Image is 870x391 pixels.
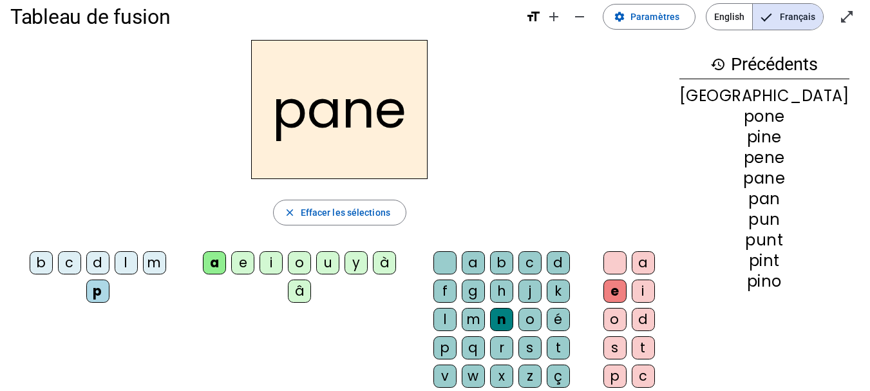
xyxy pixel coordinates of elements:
[518,336,542,359] div: s
[706,4,752,30] span: English
[490,251,513,274] div: b
[433,280,457,303] div: f
[632,280,655,303] div: i
[345,251,368,274] div: y
[288,280,311,303] div: â
[86,280,109,303] div: p
[231,251,254,274] div: e
[547,365,570,388] div: ç
[462,365,485,388] div: w
[260,251,283,274] div: i
[603,365,627,388] div: p
[273,200,406,225] button: Effacer les sélections
[603,280,627,303] div: e
[632,365,655,388] div: c
[433,365,457,388] div: v
[839,9,855,24] mat-icon: open_in_full
[632,251,655,274] div: a
[58,251,81,274] div: c
[547,280,570,303] div: k
[433,308,457,331] div: l
[251,40,428,179] h2: pane
[547,336,570,359] div: t
[706,3,824,30] mat-button-toggle-group: Language selection
[284,207,296,218] mat-icon: close
[518,308,542,331] div: o
[547,251,570,274] div: d
[373,251,396,274] div: à
[462,336,485,359] div: q
[567,4,592,30] button: Diminuer la taille de la police
[518,365,542,388] div: z
[834,4,860,30] button: Entrer en plein écran
[679,212,849,227] div: pun
[753,4,823,30] span: Français
[679,171,849,186] div: pane
[547,308,570,331] div: é
[679,129,849,145] div: pine
[603,308,627,331] div: o
[525,9,541,24] mat-icon: format_size
[603,336,627,359] div: s
[632,336,655,359] div: t
[679,274,849,289] div: pino
[288,251,311,274] div: o
[679,253,849,269] div: pint
[462,308,485,331] div: m
[630,9,679,24] span: Paramètres
[490,365,513,388] div: x
[86,251,109,274] div: d
[632,308,655,331] div: d
[462,251,485,274] div: a
[541,4,567,30] button: Augmenter la taille de la police
[143,251,166,274] div: m
[433,336,457,359] div: p
[679,50,849,79] h3: Précédents
[679,88,849,104] div: [GEOGRAPHIC_DATA]
[679,233,849,248] div: punt
[462,280,485,303] div: g
[518,280,542,303] div: j
[30,251,53,274] div: b
[490,280,513,303] div: h
[518,251,542,274] div: c
[490,308,513,331] div: n
[679,109,849,124] div: pone
[301,205,390,220] span: Effacer les sélections
[710,57,726,72] mat-icon: history
[115,251,138,274] div: l
[614,11,625,23] mat-icon: settings
[603,4,695,30] button: Paramètres
[203,251,226,274] div: a
[546,9,562,24] mat-icon: add
[316,251,339,274] div: u
[572,9,587,24] mat-icon: remove
[679,191,849,207] div: pan
[679,150,849,166] div: pene
[490,336,513,359] div: r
